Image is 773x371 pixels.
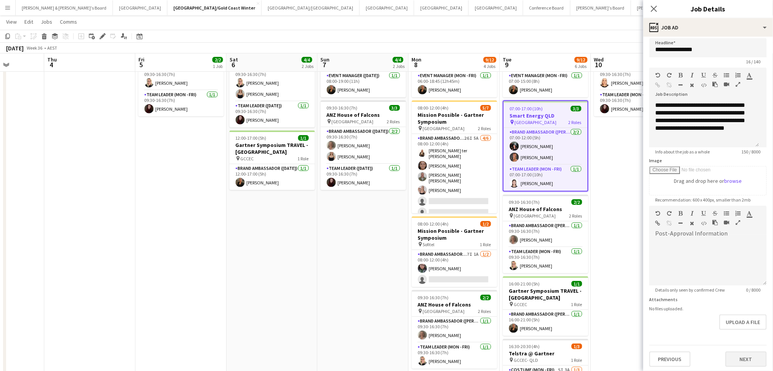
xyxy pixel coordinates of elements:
button: Strikethrough [713,210,718,216]
button: Paste as plain text [713,81,718,87]
button: [PERSON_NAME]'s Board [571,0,631,15]
span: 1 Role [571,357,582,363]
a: Comms [57,17,80,27]
button: Undo [656,210,661,216]
h3: Job Details [643,4,773,14]
div: AEST [47,45,57,51]
button: Insert video [724,219,730,226]
span: 150 / 8000 [736,149,767,155]
button: Horizontal Line [678,82,684,88]
button: Clear Formatting [690,82,695,88]
span: Details only seen by confirmed Crew [649,287,731,293]
label: Attachments [649,297,678,302]
button: Text Color [747,72,752,78]
span: Edit [24,18,33,25]
button: Conference Board [523,0,571,15]
button: Undo [656,72,661,78]
button: Fullscreen [736,219,741,226]
button: [PERSON_NAME] & [PERSON_NAME]'s Board [16,0,113,15]
button: Bold [678,72,684,78]
span: Info about the job as a whole [649,149,716,155]
button: [GEOGRAPHIC_DATA] [113,0,167,15]
a: View [3,17,20,27]
button: [GEOGRAPHIC_DATA]/[GEOGRAPHIC_DATA] [262,0,360,15]
button: Underline [701,72,707,78]
button: Fullscreen [736,81,741,87]
button: Clear Formatting [690,220,695,226]
button: Strikethrough [713,72,718,78]
app-card-role: Team Leader (Mon - Fri)1/109:30-16:30 (7h)[PERSON_NAME] [412,343,497,369]
button: [GEOGRAPHIC_DATA] [360,0,414,15]
span: Week 36 [25,45,44,51]
button: Text Color [747,210,752,216]
button: Insert video [724,81,730,87]
h3: Telstra @ Gartner [503,350,588,357]
span: Comms [60,18,77,25]
button: Unordered List [724,72,730,78]
span: 16 / 140 [740,59,767,65]
div: No files uploaded. [649,306,767,311]
app-card-role: Brand Ambassador ([PERSON_NAME])1/109:30-16:30 (7h)[PERSON_NAME] [412,317,497,343]
button: Underline [701,210,707,216]
span: 0 / 8000 [740,287,767,293]
span: 16:30-20:30 (4h) [509,344,540,349]
button: Paste as plain text [713,219,718,226]
span: Jobs [41,18,52,25]
button: Upload a file [720,315,767,330]
div: Job Ad [643,18,773,37]
button: Bold [678,210,684,216]
button: Insert Link [656,220,661,226]
span: View [6,18,17,25]
button: Previous [649,352,691,367]
span: Recommendation: 600 x 400px, smaller than 2mb [649,197,757,203]
button: Unordered List [724,210,730,216]
button: Horizontal Line [678,220,684,226]
button: HTML Code [701,220,707,226]
button: Next [726,352,767,367]
button: Redo [667,72,672,78]
button: Ordered List [736,210,741,216]
button: [GEOGRAPHIC_DATA] [414,0,469,15]
a: Jobs [38,17,55,27]
div: [DATE] [6,44,24,52]
button: Redo [667,210,672,216]
button: Ordered List [736,72,741,78]
button: [GEOGRAPHIC_DATA]/Gold Coast Winter [167,0,262,15]
button: [PERSON_NAME] & [PERSON_NAME]'s Board [631,0,728,15]
button: HTML Code [701,82,707,88]
app-card-role: Brand Ambassador ([PERSON_NAME])1/116:00-21:00 (5h)[PERSON_NAME] [503,310,588,336]
span: 1/3 [572,344,582,349]
button: Italic [690,210,695,216]
a: Edit [21,17,36,27]
button: Italic [690,72,695,78]
app-job-card: 09:30-16:30 (7h)2/2ANZ House of Falcons [GEOGRAPHIC_DATA]2 RolesBrand Ambassador ([PERSON_NAME])1... [412,290,497,369]
span: GCCEC- QLD [514,357,538,363]
button: [GEOGRAPHIC_DATA] [469,0,523,15]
